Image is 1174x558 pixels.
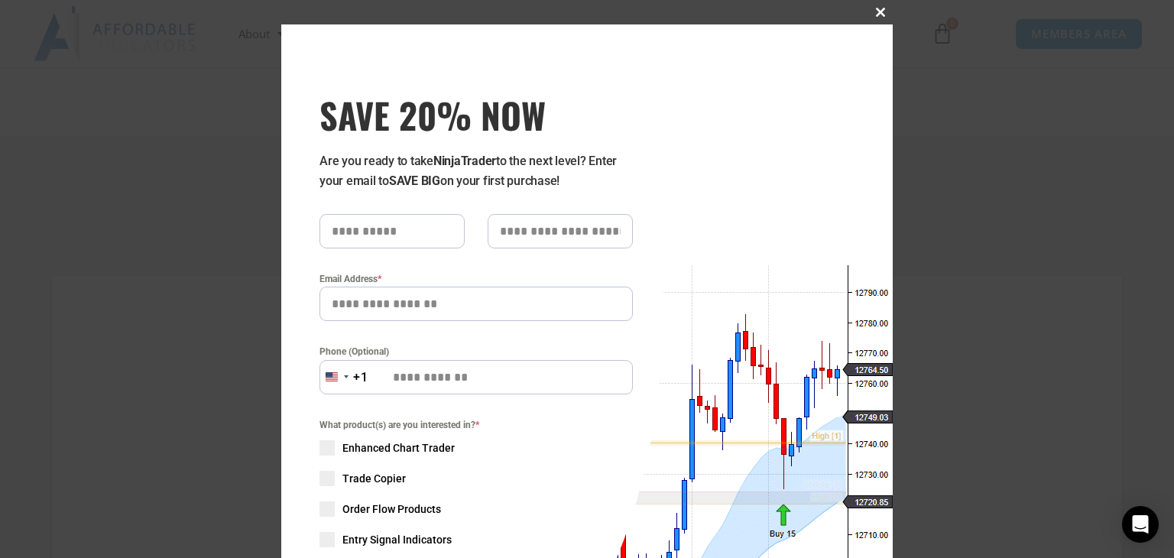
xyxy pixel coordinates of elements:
span: Entry Signal Indicators [342,532,452,547]
span: Trade Copier [342,471,406,486]
span: What product(s) are you interested in? [319,417,633,433]
h3: SAVE 20% NOW [319,93,633,136]
div: Open Intercom Messenger [1122,506,1159,543]
button: Selected country [319,360,368,394]
label: Trade Copier [319,471,633,486]
label: Phone (Optional) [319,344,633,359]
label: Email Address [319,271,633,287]
strong: NinjaTrader [433,154,496,168]
label: Order Flow Products [319,501,633,517]
div: +1 [353,368,368,388]
p: Are you ready to take to the next level? Enter your email to on your first purchase! [319,151,633,191]
label: Enhanced Chart Trader [319,440,633,456]
label: Entry Signal Indicators [319,532,633,547]
span: Enhanced Chart Trader [342,440,455,456]
span: Order Flow Products [342,501,441,517]
strong: SAVE BIG [389,174,440,188]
